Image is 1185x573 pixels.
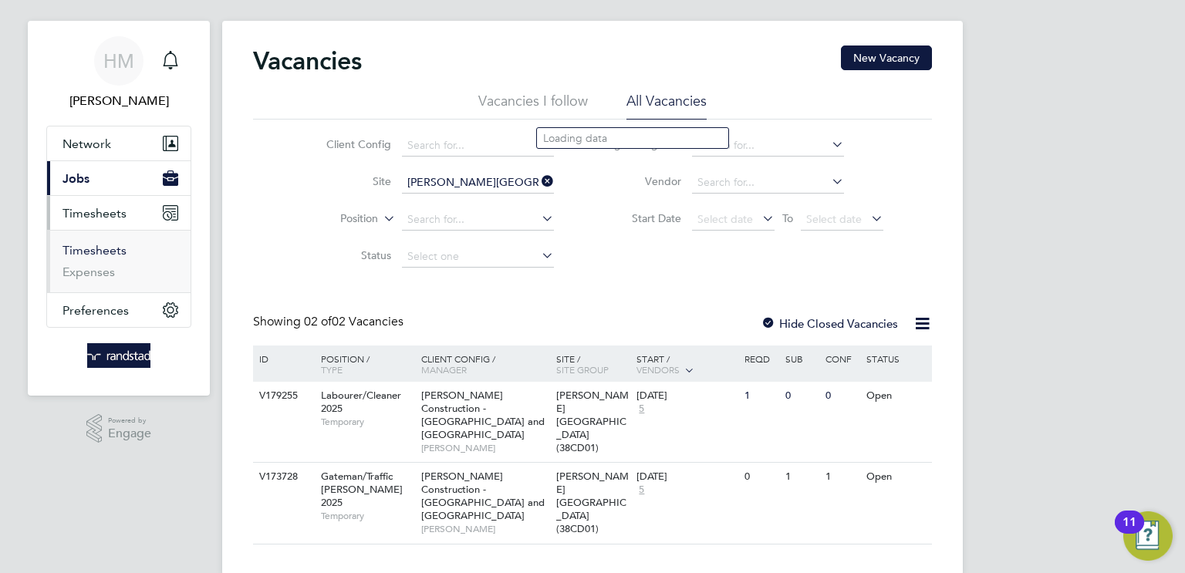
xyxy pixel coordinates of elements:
[255,382,309,410] div: V179255
[289,211,378,227] label: Position
[421,523,549,535] span: [PERSON_NAME]
[62,137,111,151] span: Network
[62,303,129,318] span: Preferences
[108,427,151,440] span: Engage
[1123,511,1173,561] button: Open Resource Center, 11 new notifications
[556,389,629,454] span: [PERSON_NAME][GEOGRAPHIC_DATA] (38CD01)
[402,246,554,268] input: Select one
[253,314,407,330] div: Showing
[1123,522,1136,542] div: 11
[62,171,89,186] span: Jobs
[697,212,753,226] span: Select date
[304,314,332,329] span: 02 of
[62,206,127,221] span: Timesheets
[321,363,343,376] span: Type
[302,174,391,188] label: Site
[47,126,191,160] button: Network
[321,510,414,522] span: Temporary
[421,389,545,441] span: [PERSON_NAME] Construction - [GEOGRAPHIC_DATA] and [GEOGRAPHIC_DATA]
[822,345,862,372] div: Conf
[86,414,152,443] a: Powered byEngage
[692,135,844,157] input: Search for...
[402,135,554,157] input: Search for...
[46,92,191,110] span: Hannah Mitchell
[321,389,401,415] span: Labourer/Cleaner 2025
[87,343,151,368] img: randstad-logo-retina.png
[841,46,932,70] button: New Vacancy
[421,470,545,522] span: [PERSON_NAME] Construction - [GEOGRAPHIC_DATA] and [GEOGRAPHIC_DATA]
[822,382,862,410] div: 0
[46,36,191,110] a: HM[PERSON_NAME]
[556,363,609,376] span: Site Group
[309,345,417,383] div: Position /
[103,51,134,71] span: HM
[633,345,741,384] div: Start /
[47,230,191,292] div: Timesheets
[402,209,554,231] input: Search for...
[47,196,191,230] button: Timesheets
[636,389,737,403] div: [DATE]
[592,174,681,188] label: Vendor
[761,316,898,331] label: Hide Closed Vacancies
[62,265,115,279] a: Expenses
[255,345,309,372] div: ID
[321,416,414,428] span: Temporary
[321,470,403,509] span: Gateman/Traffic [PERSON_NAME] 2025
[62,243,127,258] a: Timesheets
[636,470,737,484] div: [DATE]
[782,345,822,372] div: Sub
[46,343,191,368] a: Go to home page
[863,463,930,491] div: Open
[255,463,309,491] div: V173728
[47,293,191,327] button: Preferences
[636,403,647,416] span: 5
[421,442,549,454] span: [PERSON_NAME]
[47,161,191,195] button: Jobs
[626,92,707,120] li: All Vacancies
[636,363,680,376] span: Vendors
[741,345,781,372] div: Reqd
[741,463,781,491] div: 0
[552,345,633,383] div: Site /
[478,92,588,120] li: Vacancies I follow
[806,212,862,226] span: Select date
[402,172,554,194] input: Search for...
[592,211,681,225] label: Start Date
[417,345,552,383] div: Client Config /
[253,46,362,76] h2: Vacancies
[863,345,930,372] div: Status
[741,382,781,410] div: 1
[304,314,403,329] span: 02 Vacancies
[421,363,467,376] span: Manager
[28,21,210,396] nav: Main navigation
[556,470,629,535] span: [PERSON_NAME][GEOGRAPHIC_DATA] (38CD01)
[537,128,728,148] li: Loading data
[302,248,391,262] label: Status
[822,463,862,491] div: 1
[863,382,930,410] div: Open
[692,172,844,194] input: Search for...
[108,414,151,427] span: Powered by
[302,137,391,151] label: Client Config
[636,484,647,497] span: 5
[778,208,798,228] span: To
[782,382,822,410] div: 0
[782,463,822,491] div: 1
